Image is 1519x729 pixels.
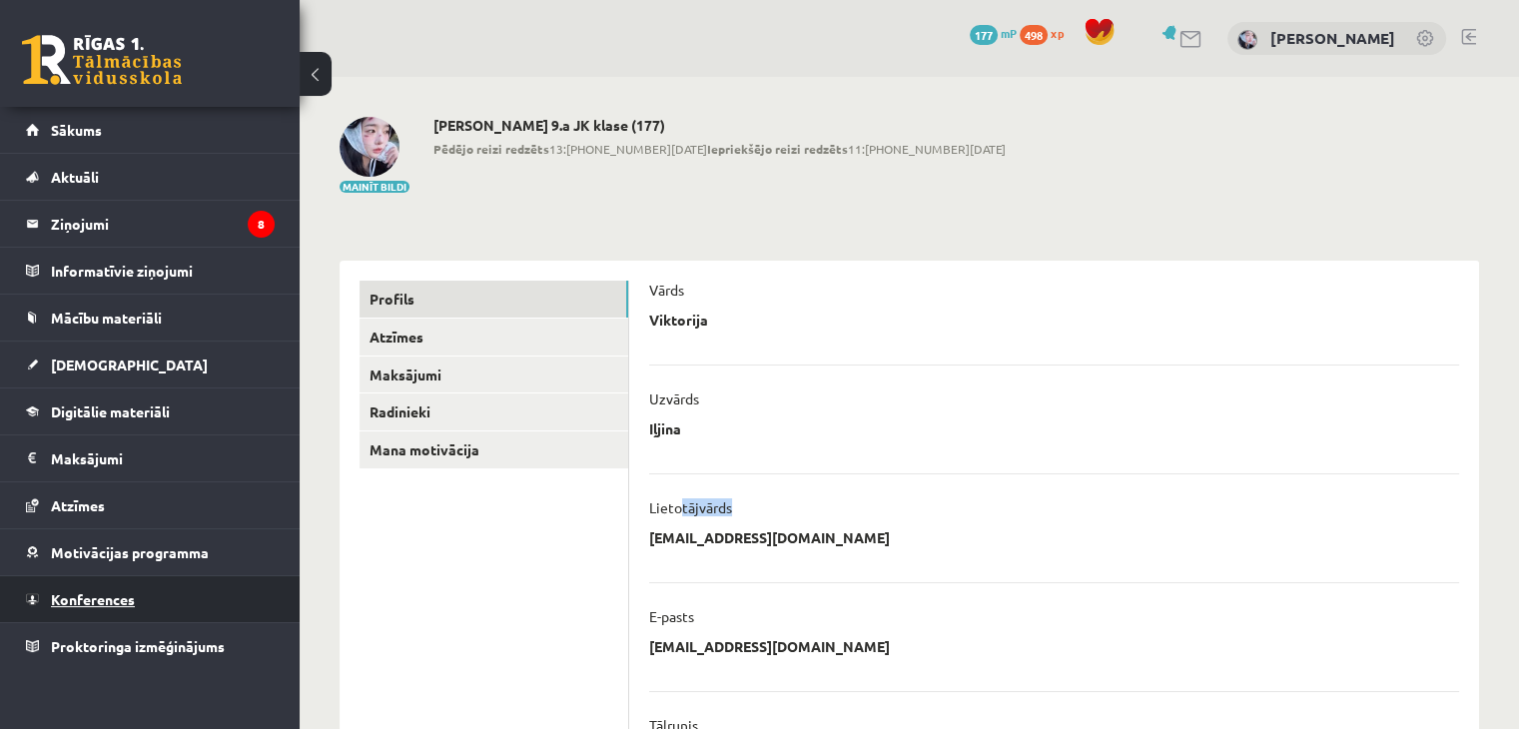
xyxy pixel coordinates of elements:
[433,141,549,157] b: Pēdējo reizi redzēts
[248,211,275,238] i: 8
[51,496,105,514] span: Atzīmes
[1020,25,1048,45] span: 498
[26,107,275,153] a: Sākums
[433,140,1006,158] span: 13:[PHONE_NUMBER][DATE] 11:[PHONE_NUMBER][DATE]
[433,117,1006,134] h2: [PERSON_NAME] 9.a JK klase (177)
[1237,30,1257,50] img: Viktorija Iļjina
[26,529,275,575] a: Motivācijas programma
[26,623,275,669] a: Proktoringa izmēģinājums
[340,181,409,193] button: Mainīt bildi
[26,435,275,481] a: Maksājumi
[26,576,275,622] a: Konferences
[360,281,628,318] a: Profils
[649,498,732,516] p: Lietotājvārds
[51,121,102,139] span: Sākums
[26,154,275,200] a: Aktuāli
[970,25,1017,41] a: 177 mP
[649,389,699,407] p: Uzvārds
[360,357,628,393] a: Maksājumi
[51,201,275,247] legend: Ziņojumi
[649,528,890,546] p: [EMAIL_ADDRESS][DOMAIN_NAME]
[649,419,681,437] p: Iļjina
[26,388,275,434] a: Digitālie materiāli
[22,35,182,85] a: Rīgas 1. Tālmācības vidusskola
[51,248,275,294] legend: Informatīvie ziņojumi
[649,637,890,655] p: [EMAIL_ADDRESS][DOMAIN_NAME]
[970,25,998,45] span: 177
[26,201,275,247] a: Ziņojumi8
[340,117,399,177] img: Viktorija Iļjina
[1001,25,1017,41] span: mP
[1270,28,1395,48] a: [PERSON_NAME]
[1051,25,1064,41] span: xp
[649,281,684,299] p: Vārds
[51,637,225,655] span: Proktoringa izmēģinājums
[51,590,135,608] span: Konferences
[51,309,162,327] span: Mācību materiāli
[51,543,209,561] span: Motivācijas programma
[26,248,275,294] a: Informatīvie ziņojumi
[26,295,275,341] a: Mācību materiāli
[51,402,170,420] span: Digitālie materiāli
[51,356,208,373] span: [DEMOGRAPHIC_DATA]
[51,168,99,186] span: Aktuāli
[51,435,275,481] legend: Maksājumi
[707,141,848,157] b: Iepriekšējo reizi redzēts
[649,607,694,625] p: E-pasts
[649,311,708,329] p: Viktorija
[26,482,275,528] a: Atzīmes
[360,393,628,430] a: Radinieki
[360,431,628,468] a: Mana motivācija
[1020,25,1074,41] a: 498 xp
[26,342,275,387] a: [DEMOGRAPHIC_DATA]
[360,319,628,356] a: Atzīmes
